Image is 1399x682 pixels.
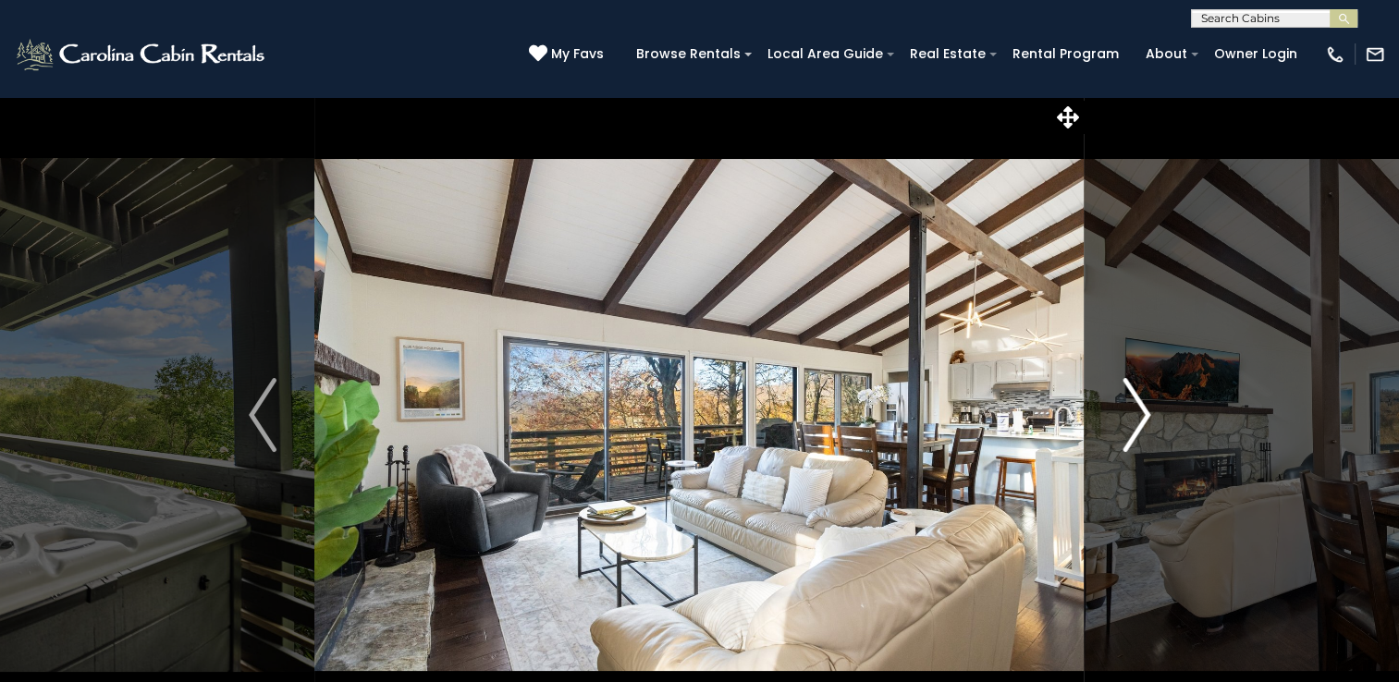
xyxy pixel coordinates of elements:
[1325,44,1345,65] img: phone-regular-white.png
[758,40,892,68] a: Local Area Guide
[627,40,750,68] a: Browse Rentals
[1365,44,1385,65] img: mail-regular-white.png
[901,40,995,68] a: Real Estate
[14,36,270,73] img: White-1-2.png
[1205,40,1307,68] a: Owner Login
[529,44,608,65] a: My Favs
[1123,378,1150,452] img: arrow
[249,378,276,452] img: arrow
[551,44,604,64] span: My Favs
[1003,40,1128,68] a: Rental Program
[1136,40,1197,68] a: About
